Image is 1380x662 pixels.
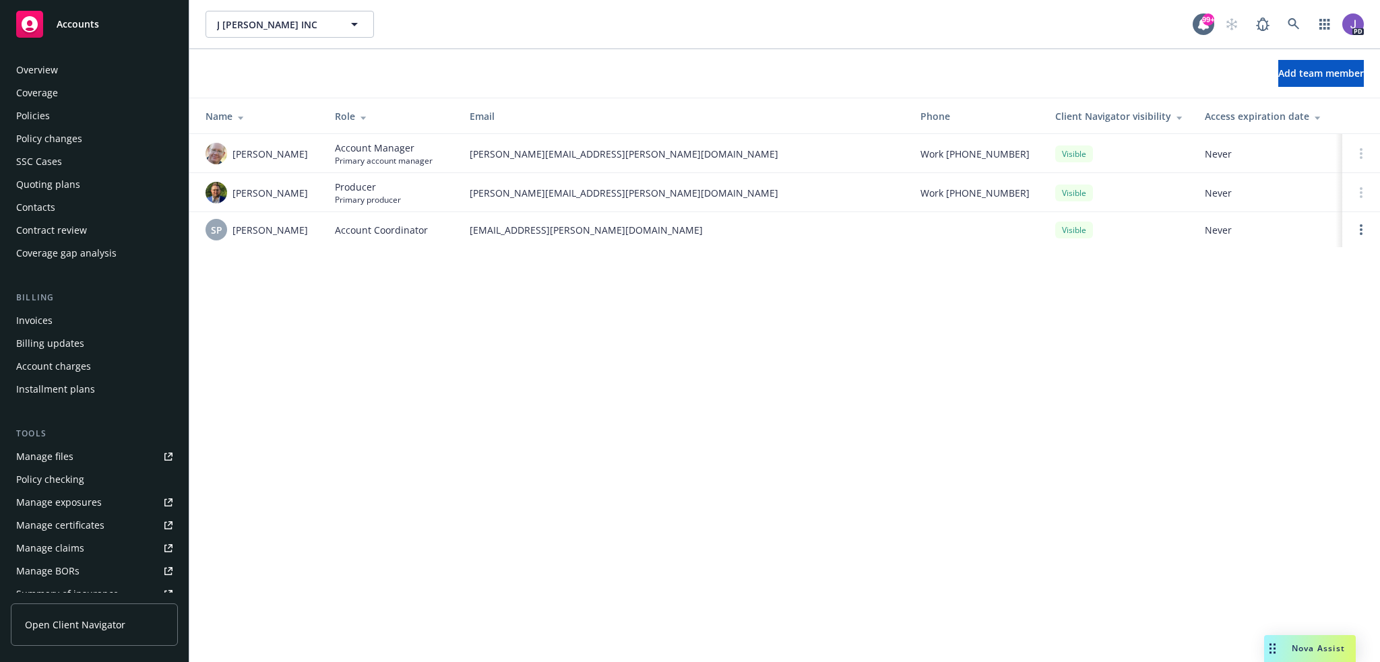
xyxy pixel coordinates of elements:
span: Primary producer [335,194,401,205]
a: Manage BORs [11,560,178,582]
a: Start snowing [1218,11,1245,38]
span: [PERSON_NAME] [232,147,308,161]
div: Billing updates [16,333,84,354]
div: Name [206,109,313,123]
div: Drag to move [1264,635,1281,662]
span: Work [PHONE_NUMBER] [920,147,1030,161]
span: SP [211,223,222,237]
span: Account Manager [335,141,433,155]
a: SSC Cases [11,151,178,172]
span: Primary account manager [335,155,433,166]
img: photo [1342,13,1364,35]
div: SSC Cases [16,151,62,172]
img: photo [206,143,227,164]
span: [EMAIL_ADDRESS][PERSON_NAME][DOMAIN_NAME] [470,223,899,237]
div: Installment plans [16,378,95,400]
div: Visible [1055,185,1093,201]
a: Policy changes [11,128,178,150]
a: Billing updates [11,333,178,354]
a: Manage exposures [11,492,178,513]
a: Summary of insurance [11,583,178,605]
a: Switch app [1311,11,1338,38]
button: J [PERSON_NAME] INC [206,11,374,38]
span: Never [1205,186,1331,200]
div: Tools [11,427,178,440]
a: Invoices [11,310,178,331]
div: 99+ [1202,13,1214,26]
div: Invoices [16,310,53,331]
img: photo [206,182,227,203]
div: Account charges [16,356,91,377]
a: Account charges [11,356,178,377]
a: Policy checking [11,469,178,490]
div: Manage BORs [16,560,80,582]
span: Never [1205,147,1331,161]
div: Summary of insurance [16,583,119,605]
a: Accounts [11,5,178,43]
div: Access expiration date [1205,109,1331,123]
div: Contract review [16,220,87,241]
a: Coverage [11,82,178,104]
span: Account Coordinator [335,223,428,237]
span: Work [PHONE_NUMBER] [920,186,1030,200]
span: [PERSON_NAME][EMAIL_ADDRESS][PERSON_NAME][DOMAIN_NAME] [470,186,899,200]
a: Installment plans [11,378,178,400]
div: Coverage gap analysis [16,242,117,264]
div: Quoting plans [16,174,80,195]
a: Open options [1353,222,1369,238]
button: Nova Assist [1264,635,1356,662]
div: Policy changes [16,128,82,150]
span: Never [1205,223,1331,237]
div: Contacts [16,197,55,218]
span: Accounts [57,19,99,30]
span: J [PERSON_NAME] INC [217,18,334,32]
a: Overview [11,59,178,81]
a: Contacts [11,197,178,218]
div: Manage certificates [16,515,104,536]
div: Manage files [16,446,73,467]
span: [PERSON_NAME][EMAIL_ADDRESS][PERSON_NAME][DOMAIN_NAME] [470,147,899,161]
div: Email [470,109,899,123]
span: [PERSON_NAME] [232,223,308,237]
span: Open Client Navigator [25,618,125,632]
span: Nova Assist [1292,642,1345,654]
div: Role [335,109,448,123]
span: Producer [335,180,401,194]
div: Policy checking [16,469,84,490]
div: Coverage [16,82,58,104]
a: Search [1280,11,1307,38]
div: Visible [1055,145,1093,162]
a: Contract review [11,220,178,241]
a: Manage files [11,446,178,467]
a: Manage certificates [11,515,178,536]
button: Add team member [1278,60,1364,87]
div: Phone [920,109,1034,123]
a: Report a Bug [1249,11,1276,38]
div: Overview [16,59,58,81]
span: Add team member [1278,67,1364,79]
div: Policies [16,105,50,127]
a: Manage claims [11,537,178,559]
div: Client Navigator visibility [1055,109,1183,123]
a: Quoting plans [11,174,178,195]
a: Coverage gap analysis [11,242,178,264]
div: Billing [11,291,178,304]
a: Policies [11,105,178,127]
div: Manage claims [16,537,84,559]
div: Manage exposures [16,492,102,513]
div: Visible [1055,222,1093,238]
span: [PERSON_NAME] [232,186,308,200]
